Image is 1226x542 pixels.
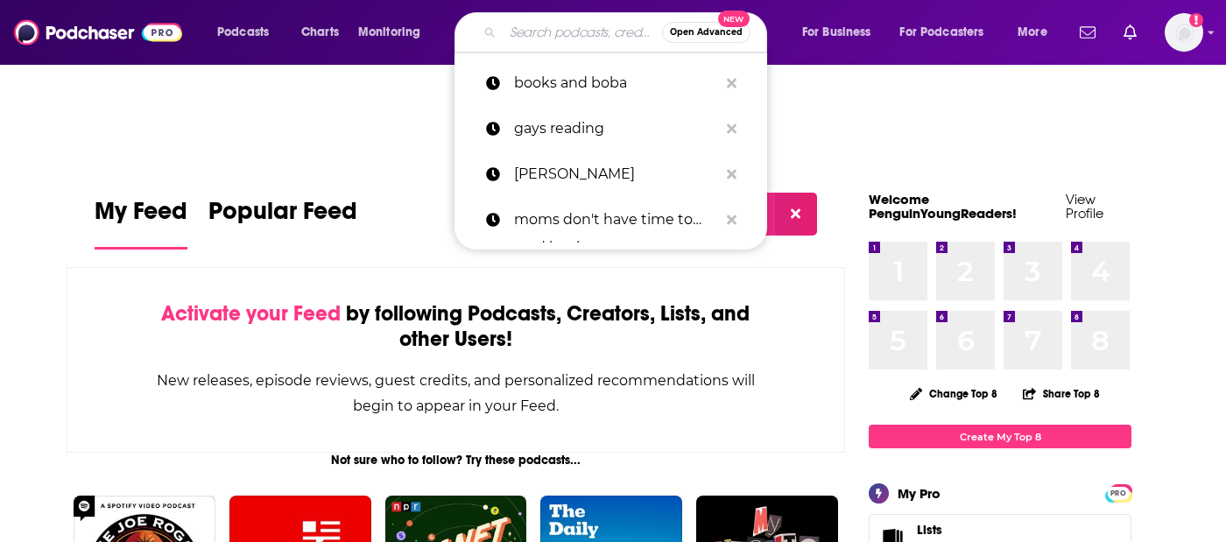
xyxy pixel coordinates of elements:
p: books and boba [514,60,718,106]
input: Search podcasts, credits, & more... [503,18,662,46]
div: Search podcasts, credits, & more... [471,12,784,53]
div: My Pro [898,485,941,502]
button: open menu [346,18,443,46]
img: Podchaser - Follow, Share and Rate Podcasts [14,16,182,49]
button: Change Top 8 [899,383,1008,405]
span: For Podcasters [899,20,983,45]
span: Logged in as PenguinYoungReaders [1165,13,1203,52]
div: by following Podcasts, Creators, Lists, and other Users! [155,301,757,352]
button: Share Top 8 [1022,377,1101,411]
span: Lists [917,522,942,538]
span: PRO [1108,487,1129,500]
span: More [1018,20,1047,45]
a: Lists [917,522,1051,538]
span: Popular Feed [208,196,357,236]
span: My Feed [95,196,187,236]
svg: Add a profile image [1189,13,1203,27]
div: New releases, episode reviews, guest credits, and personalized recommendations will begin to appe... [155,368,757,419]
div: Not sure who to follow? Try these podcasts... [67,453,845,468]
p: moms don't have time to read books [514,197,718,243]
a: Show notifications dropdown [1117,18,1144,47]
a: View Profile [1066,191,1103,222]
p: gays reading [514,106,718,151]
p: zibby owens [514,151,718,197]
span: New [718,11,750,27]
span: Open Advanced [670,28,743,37]
a: Charts [290,18,349,46]
button: open menu [205,18,292,46]
a: gays reading [454,106,767,151]
button: open menu [790,18,893,46]
button: Show profile menu [1165,13,1203,52]
a: [PERSON_NAME] [454,151,767,197]
span: Activate your Feed [161,300,341,327]
a: My Feed [95,196,187,250]
a: Create My Top 8 [869,425,1131,448]
button: open menu [1005,18,1069,46]
span: Podcasts [217,20,269,45]
a: PRO [1108,486,1129,499]
button: open menu [889,18,1010,46]
button: Open AdvancedNew [662,22,750,43]
span: For Business [802,20,871,45]
a: Welcome PenguinYoungReaders! [869,191,1017,222]
a: Popular Feed [208,196,357,250]
a: moms don't have time to read books [454,197,767,243]
a: Show notifications dropdown [1073,18,1103,47]
span: Charts [301,20,339,45]
a: books and boba [454,60,767,106]
img: User Profile [1165,13,1203,52]
span: Monitoring [358,20,420,45]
